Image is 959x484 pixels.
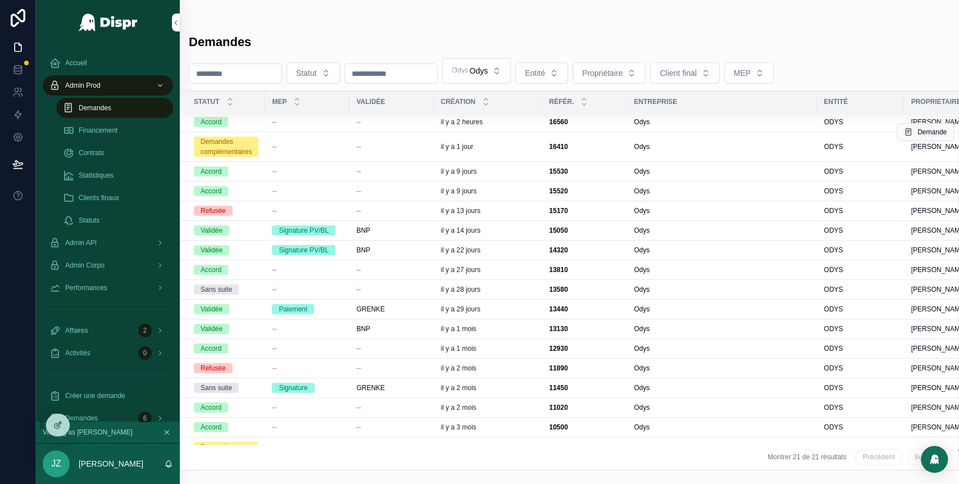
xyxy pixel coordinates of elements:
a: Accueil [43,53,173,73]
div: Accord [201,117,221,127]
strong: 13130 [549,325,567,333]
span: ODYS [824,246,843,255]
span: -- [272,187,276,196]
a: Odys [634,167,810,176]
span: Admin API [65,238,97,247]
span: Odys [634,117,649,126]
div: Accord [201,343,221,354]
button: Select Button [287,62,340,84]
span: Odys [634,364,649,373]
span: ODYS [824,285,843,294]
span: Financement [79,126,117,135]
span: Admin Corpo [65,261,104,270]
span: Demandes [79,103,111,112]
span: ODYS [824,187,843,196]
span: BNP [356,246,370,255]
a: GRENKE [356,383,427,392]
a: Admin Prod [43,75,173,96]
div: Refusée [201,206,226,216]
div: Paiement [279,304,307,314]
span: Affaires [65,326,88,335]
a: il y a 3 mois [440,423,535,432]
strong: 15170 [549,207,567,215]
span: Accueil [65,58,87,67]
strong: 16410 [549,143,567,151]
a: il y a 1 mois [440,324,535,333]
span: -- [272,344,276,353]
strong: 11020 [549,404,567,411]
a: Financement [56,120,173,141]
span: -- [272,142,276,151]
a: Odys [634,364,810,373]
a: -- [356,344,427,353]
span: Odys [634,324,649,333]
span: -- [272,423,276,432]
a: -- [356,364,427,373]
span: -- [356,364,361,373]
a: Accord [194,343,258,354]
button: Select Button [650,62,719,84]
span: Admin Prod [65,81,101,90]
a: il y a 22 jours [440,246,535,255]
a: il y a 13 jours [440,206,535,215]
a: 11450 [549,383,620,392]
a: ODYS [824,246,897,255]
div: Accord [201,166,221,177]
a: -- [356,285,427,294]
span: ODYS [824,423,843,432]
span: -- [356,265,361,274]
a: Sans suite [194,383,258,393]
a: 12930 [549,344,620,353]
a: Accord [194,422,258,432]
a: Signature PV/BL [272,225,343,236]
a: 14320 [549,246,620,255]
span: Odys [634,226,649,235]
a: Odys [634,423,810,432]
a: ODYS [824,344,897,353]
a: il y a 2 mois [440,403,535,412]
a: Odys [634,226,810,235]
a: ODYS [824,364,897,373]
a: -- [272,364,343,373]
a: 11890 [549,364,620,373]
a: Demandes [56,98,173,118]
span: Odys [634,142,649,151]
div: Sans suite [201,284,232,295]
a: Refusée [194,363,258,373]
span: Statuts [79,216,99,225]
a: 15050 [549,226,620,235]
a: -- [272,206,343,215]
a: 15170 [549,206,620,215]
a: Clients finaux [56,188,173,208]
span: Entité [525,67,545,79]
strong: 16560 [549,118,567,126]
a: ODYS [824,226,897,235]
span: ODYS [824,167,843,176]
a: ODYS [824,423,897,432]
a: 13130 [549,324,620,333]
strong: 13810 [549,266,567,274]
span: Contrats [79,148,104,157]
a: ODYS [824,167,897,176]
p: il y a 1 jour [440,142,473,151]
div: Validée [201,225,222,236]
a: 13580 [549,285,620,294]
span: Odys [634,187,649,196]
a: il y a 9 jours [440,167,535,176]
a: Odys [634,285,810,294]
a: 15530 [549,167,620,176]
div: Sans suite [201,383,232,393]
a: Odys [634,142,810,151]
a: -- [272,344,343,353]
a: ODYS [824,265,897,274]
span: -- [272,403,276,412]
div: Validée [201,304,222,314]
span: Odys [634,344,649,353]
a: -- [272,324,343,333]
a: 10500 [549,423,620,432]
span: -- [356,403,361,412]
a: Demandes6 [43,408,173,428]
a: -- [272,403,343,412]
div: 2 [138,324,152,337]
a: Performances [43,278,173,298]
